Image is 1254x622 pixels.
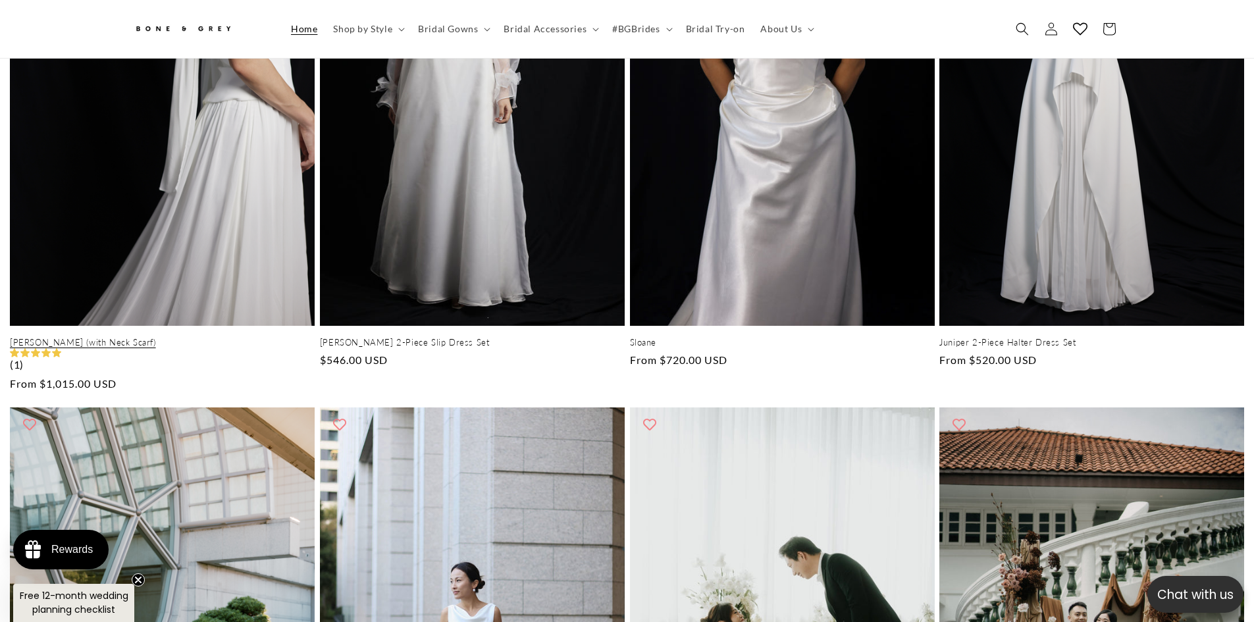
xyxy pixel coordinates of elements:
[1147,576,1243,613] button: Open chatbox
[128,13,270,45] a: Bone and Grey Bridal
[134,18,232,40] img: Bone and Grey Bridal
[504,23,587,35] span: Bridal Accessories
[20,589,128,616] span: Free 12-month wedding planning checklist
[13,584,134,622] div: Free 12-month wedding planning checklistClose teaser
[333,23,392,35] span: Shop by Style
[760,23,802,35] span: About Us
[320,337,625,348] a: [PERSON_NAME] 2-Piece Slip Dress Set
[752,15,820,43] summary: About Us
[612,23,660,35] span: #BGBrides
[637,411,663,437] button: Add to wishlist
[10,337,315,348] a: [PERSON_NAME] (with Neck Scarf)
[291,23,317,35] span: Home
[604,15,677,43] summary: #BGBrides
[51,544,93,556] div: Rewards
[678,15,753,43] a: Bridal Try-on
[325,15,410,43] summary: Shop by Style
[418,23,478,35] span: Bridal Gowns
[1147,585,1243,604] p: Chat with us
[946,411,972,437] button: Add to wishlist
[496,15,604,43] summary: Bridal Accessories
[939,337,1244,348] a: Juniper 2-Piece Halter Dress Set
[1008,14,1037,43] summary: Search
[327,411,353,437] button: Add to wishlist
[283,15,325,43] a: Home
[132,573,145,586] button: Close teaser
[630,337,935,348] a: Sloane
[16,411,43,437] button: Add to wishlist
[686,23,745,35] span: Bridal Try-on
[410,15,496,43] summary: Bridal Gowns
